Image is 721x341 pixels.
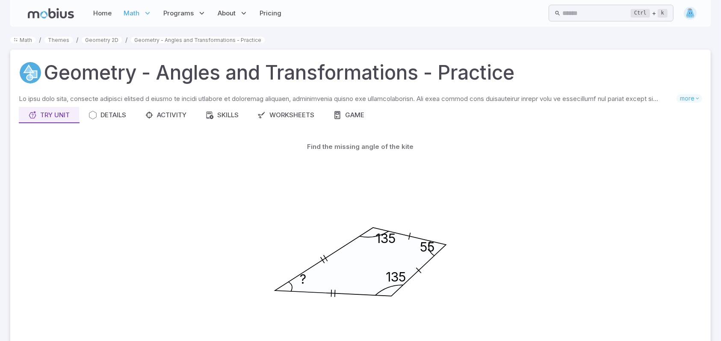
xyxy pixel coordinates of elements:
[257,110,314,120] div: Worksheets
[631,8,668,18] div: +
[684,7,697,20] img: trapezoid.svg
[10,35,711,44] nav: breadcrumb
[307,142,414,151] p: Find the missing angle of the kite
[19,61,42,84] a: Geometry 2D
[131,37,265,43] a: Geometry - Angles and Transformations - Practice
[76,35,78,44] li: /
[300,272,306,287] text: ?
[631,9,650,18] kbd: Ctrl
[28,110,70,120] div: Try Unit
[386,269,406,285] text: 135
[19,94,677,104] p: Lo ipsu dolo sita, consecte adipisci elitsed d eiusmo te incidi utlabore et doloremag aliquaen, a...
[257,3,284,23] a: Pricing
[82,37,122,43] a: Geometry 2D
[205,110,239,120] div: Skills
[658,9,668,18] kbd: k
[145,110,186,120] div: Activity
[39,35,41,44] li: /
[91,3,115,23] a: Home
[10,37,35,43] a: Math
[125,35,127,44] li: /
[218,9,236,18] span: About
[44,58,514,87] h1: Geometry - Angles and Transformations - Practice
[420,240,434,255] text: 55
[333,110,364,120] div: Game
[89,110,126,120] div: Details
[164,9,194,18] span: Programs
[124,9,140,18] span: Math
[376,231,396,246] text: 135
[44,37,73,43] a: Themes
